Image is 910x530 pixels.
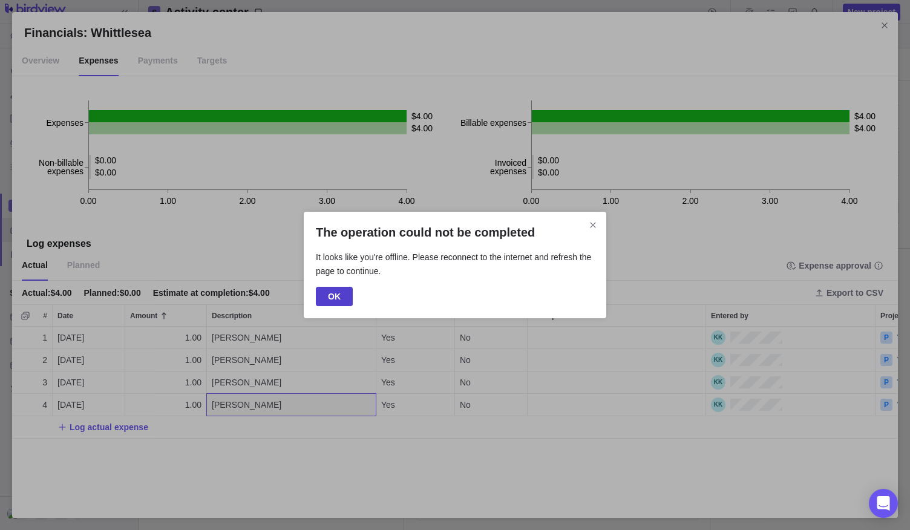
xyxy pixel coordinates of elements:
[316,287,353,306] span: OK
[316,224,594,241] h2: The operation could not be completed
[304,212,606,318] div: The operation could not be completed
[316,250,594,284] p: It looks like you're offline. Please reconnect to the internet and refresh the page to continue.
[328,289,341,304] span: OK
[869,489,898,518] div: Open Intercom Messenger
[584,217,601,234] span: Close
